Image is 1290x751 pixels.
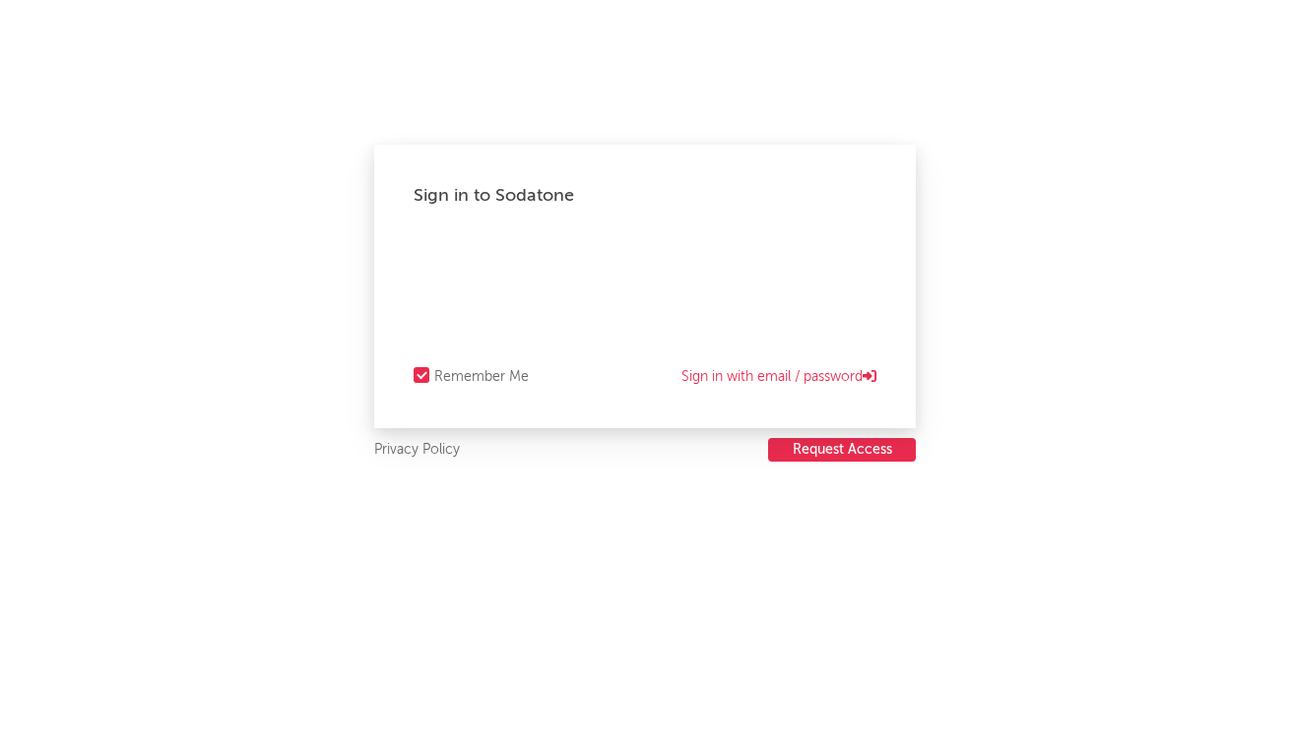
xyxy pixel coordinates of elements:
a: Sign in with email / password [681,365,876,389]
div: Remember Me [434,365,529,389]
div: Sign in to Sodatone [414,184,876,208]
a: Request Access [768,438,916,463]
button: Request Access [768,438,916,462]
a: Privacy Policy [374,438,460,463]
